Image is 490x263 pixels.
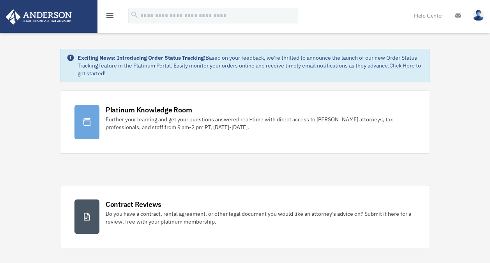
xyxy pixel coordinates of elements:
div: Based on your feedback, we're thrilled to announce the launch of our new Order Status Tracking fe... [78,54,424,77]
img: Anderson Advisors Platinum Portal [4,9,74,25]
a: Click Here to get started! [78,62,421,77]
a: Platinum Knowledge Room Further your learning and get your questions answered real-time with dire... [60,91,430,154]
div: Further your learning and get your questions answered real-time with direct access to [PERSON_NAM... [106,116,416,131]
div: Platinum Knowledge Room [106,105,192,115]
i: menu [105,11,115,20]
div: Do you have a contract, rental agreement, or other legal document you would like an attorney's ad... [106,210,416,226]
strong: Exciting News: Introducing Order Status Tracking! [78,54,205,61]
div: Contract Reviews [106,199,161,209]
img: User Pic [472,10,484,21]
a: Contract Reviews Do you have a contract, rental agreement, or other legal document you would like... [60,185,430,248]
i: search [130,11,139,19]
a: menu [105,14,115,20]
